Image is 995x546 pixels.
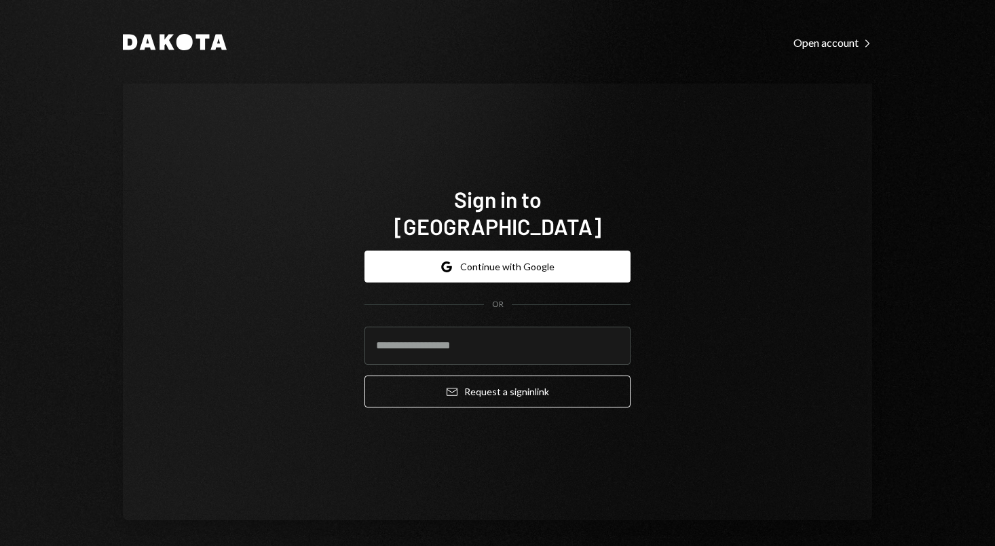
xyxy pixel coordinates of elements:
[364,251,631,283] button: Continue with Google
[793,36,872,50] div: Open account
[364,185,631,240] h1: Sign in to [GEOGRAPHIC_DATA]
[492,299,504,310] div: OR
[364,376,631,407] button: Request a signinlink
[793,35,872,50] a: Open account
